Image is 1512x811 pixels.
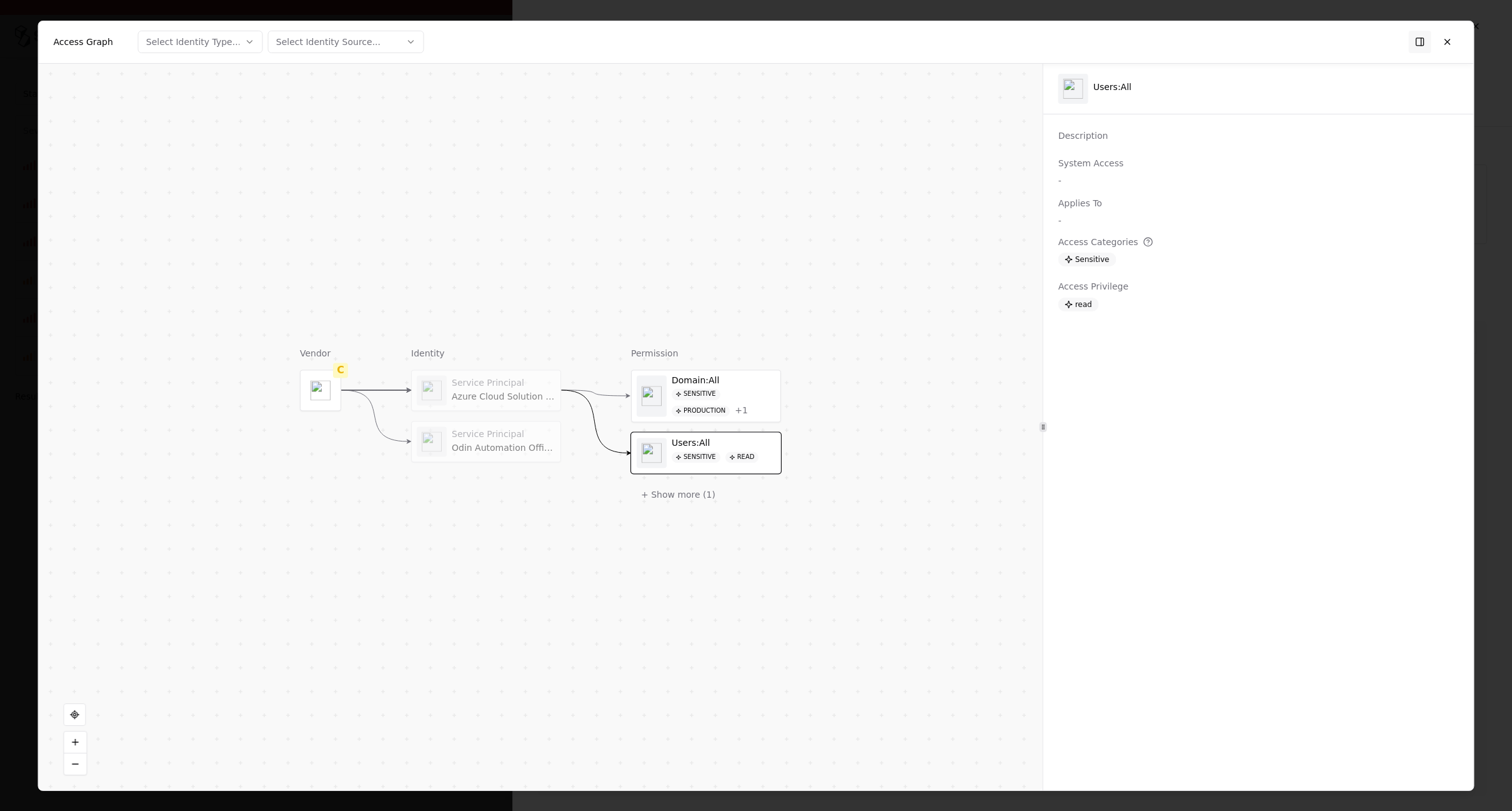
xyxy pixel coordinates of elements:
[268,31,424,53] button: Select Identity Source...
[1058,215,1062,225] span: -
[725,451,759,463] div: read
[1058,280,1459,293] div: Access Privilege
[1063,78,1083,98] img: entra
[672,438,775,449] div: Users:All
[452,429,555,440] div: Service Principal
[631,347,781,360] div: Permission
[452,391,555,403] div: Azure Cloud Solution Provider
[146,36,241,48] div: Select Identity Type...
[1058,298,1099,311] div: read
[672,405,730,417] div: Production
[1058,253,1117,266] div: Sensitive
[452,443,555,454] div: Odin Automation Office 365 Integration
[300,347,341,360] div: Vendor
[54,36,113,48] div: Access Graph
[1093,82,1132,93] div: Users:All
[333,363,348,378] div: C
[672,388,720,400] div: Sensitive
[735,405,748,416] div: + 1
[735,405,748,416] button: +1
[452,378,555,389] div: Service Principal
[672,451,720,463] div: Sensitive
[1058,175,1062,185] span: -
[1058,236,1153,248] div: Access Categories
[1058,156,1459,169] div: System Access
[411,347,561,360] div: Identity
[1058,196,1459,209] div: Applies To
[672,375,775,386] div: Domain:All
[276,36,380,48] div: Select Identity Source...
[631,483,725,506] button: + Show more (1)
[1058,129,1459,141] div: Description
[138,31,263,53] button: Select Identity Type...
